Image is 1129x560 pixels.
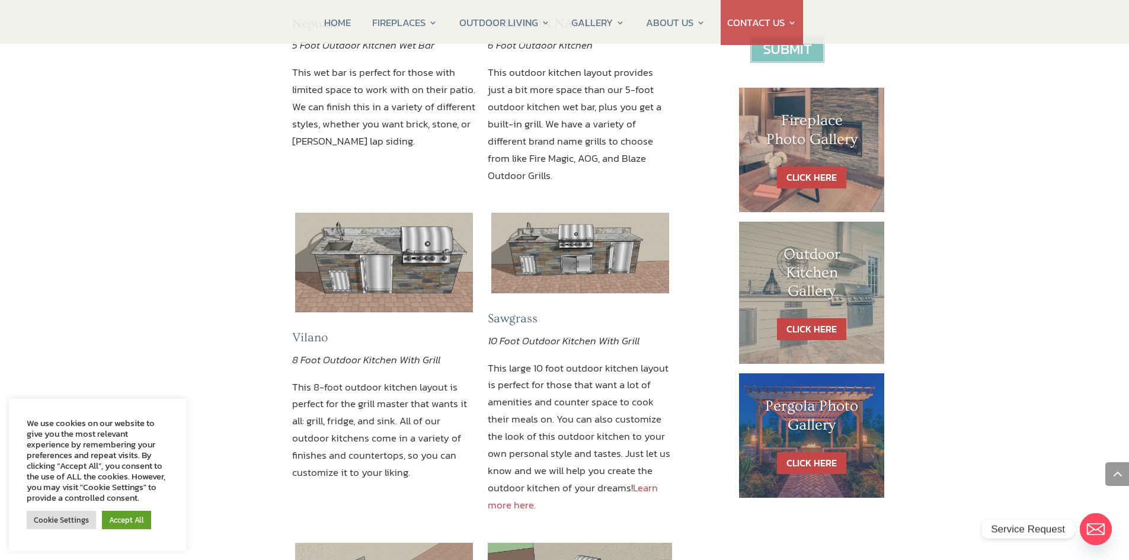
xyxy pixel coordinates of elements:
p: This 8-foot outdoor kitchen layout is perfect for the grill master that wants it all: grill, frid... [292,379,476,481]
em: 8 Foot Outdoor Kitchen With Grill [292,352,440,367]
span: Sawgrass [488,312,538,325]
h1: Pergola Photo Gallery [763,397,861,440]
a: Email [1080,513,1112,545]
em: 5 Foot Outdoor Kitchen Wet Bar [292,37,434,53]
input: Submit [750,36,824,63]
a: Cookie Settings [27,511,96,529]
h1: Fireplace Photo Gallery [763,111,861,154]
p: This wet bar is perfect for those with limited space to work with on their patio. We can finish t... [292,64,476,150]
a: Accept All [102,511,151,529]
h1: Outdoor Kitchen Gallery [763,245,861,307]
img: 8 foot outdoor kitchen design jacksonville and ormond beach [295,213,473,312]
a: Learn more here. [488,480,658,513]
p: This large 10 foot outdoor kitchen layout is perfect for those that want a lot of amenities and c... [488,360,672,514]
img: 10 foot outdoor kitchen layout jacksonville ormond beach [491,213,669,293]
em: 6 Foot Outdoor Kitchen [488,37,593,53]
p: This outdoor kitchen layout provides just a bit more space than our 5-foot outdoor kitchen wet ba... [488,64,672,184]
div: We use cookies on our website to give you the most relevant experience by remembering your prefer... [27,418,169,503]
a: CLICK HERE [777,452,846,474]
a: CLICK HERE [777,167,846,188]
em: 10 Foot Outdoor Kitchen With Grill [488,333,639,348]
a: CLICK HERE [777,318,846,340]
span: Vilano [292,331,328,344]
